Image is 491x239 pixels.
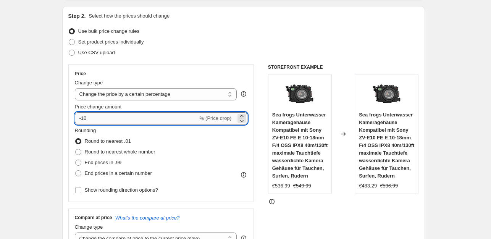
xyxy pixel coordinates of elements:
[380,182,398,190] strike: €536.99
[293,182,311,190] strike: €549.99
[85,187,158,193] span: Show rounding direction options?
[200,115,231,121] span: % (Price drop)
[85,170,152,176] span: End prices in a certain number
[75,128,96,133] span: Rounding
[85,149,155,155] span: Round to nearest whole number
[115,215,180,221] button: What's the compare at price?
[89,12,170,20] p: Select how the prices should change
[75,224,103,230] span: Change type
[284,78,315,109] img: 61dAIf3FMqL_80x.jpg
[371,78,402,109] img: 61dAIf3FMqL_80x.jpg
[75,215,112,221] h3: Compare at price
[75,71,86,77] h3: Price
[75,80,103,86] span: Change type
[78,28,139,34] span: Use bulk price change rules
[268,64,419,70] h6: STOREFRONT EXAMPLE
[78,50,115,55] span: Use CSV upload
[85,138,131,144] span: Round to nearest .01
[359,182,377,190] div: €483.29
[75,104,122,110] span: Price change amount
[240,90,247,98] div: help
[272,112,328,179] span: Sea frogs Unterwasser Kameragehäuse Kompatibel mit Sony ZV-E10 FE E 10-18mm F/4 OSS IPX8 40m/130f...
[272,182,290,190] div: €536.99
[75,112,198,124] input: -15
[68,12,86,20] h2: Step 2.
[78,39,144,45] span: Set product prices individually
[85,160,122,165] span: End prices in .99
[359,112,414,179] span: Sea frogs Unterwasser Kameragehäuse Kompatibel mit Sony ZV-E10 FE E 10-18mm F/4 OSS IPX8 40m/130f...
